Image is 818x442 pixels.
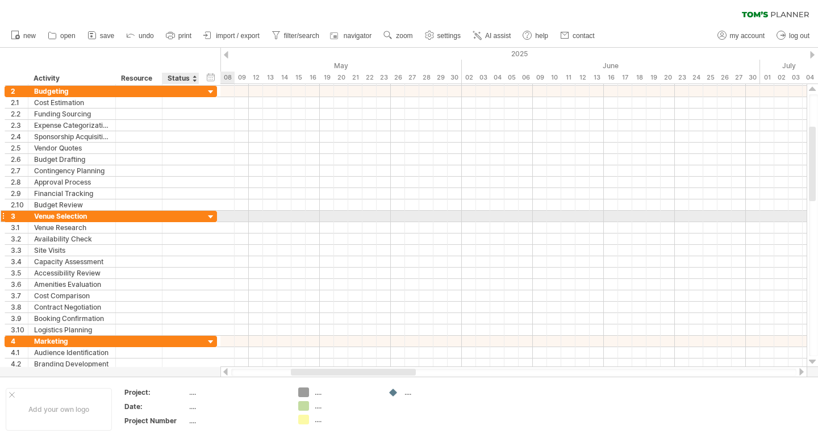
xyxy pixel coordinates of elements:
[344,32,372,40] span: navigator
[11,268,28,278] div: 3.5
[11,120,28,131] div: 2.3
[269,28,323,43] a: filter/search
[34,256,110,267] div: Capacity Assessment
[433,72,448,84] div: Thursday, 29 May 2025
[178,32,191,40] span: print
[249,72,263,84] div: Monday, 12 May 2025
[11,143,28,153] div: 2.5
[216,32,260,40] span: import / export
[535,32,548,40] span: help
[284,32,319,40] span: filter/search
[396,32,412,40] span: zoom
[362,72,377,84] div: Thursday, 22 May 2025
[746,72,760,84] div: Monday, 30 June 2025
[646,72,661,84] div: Thursday, 19 June 2025
[11,165,28,176] div: 2.7
[789,32,809,40] span: log out
[201,28,263,43] a: import / export
[139,32,154,40] span: undo
[34,120,110,131] div: Expense Categorization
[732,72,746,84] div: Friday, 27 June 2025
[590,72,604,84] div: Friday, 13 June 2025
[689,72,703,84] div: Tuesday, 24 June 2025
[291,72,306,84] div: Thursday, 15 May 2025
[774,28,813,43] a: log out
[11,188,28,199] div: 2.9
[45,28,79,43] a: open
[377,72,391,84] div: Friday, 23 May 2025
[315,401,377,411] div: ....
[6,388,112,431] div: Add your own logo
[462,72,476,84] div: Monday, 2 June 2025
[11,233,28,244] div: 3.2
[391,72,405,84] div: Monday, 26 May 2025
[11,347,28,358] div: 4.1
[533,72,547,84] div: Monday, 9 June 2025
[561,72,575,84] div: Wednesday, 11 June 2025
[476,72,490,84] div: Tuesday, 3 June 2025
[34,97,110,108] div: Cost Estimation
[235,72,249,84] div: Friday, 9 May 2025
[11,256,28,267] div: 3.4
[11,86,28,97] div: 2
[34,245,110,256] div: Site Visits
[661,72,675,84] div: Friday, 20 June 2025
[504,72,519,84] div: Thursday, 5 June 2025
[788,72,803,84] div: Thursday, 3 July 2025
[573,32,595,40] span: contact
[100,32,114,40] span: save
[34,313,110,324] div: Booking Confirmation
[604,72,618,84] div: Monday, 16 June 2025
[11,177,28,187] div: 2.8
[60,32,76,40] span: open
[381,28,416,43] a: zoom
[149,60,462,72] div: May 2025
[520,28,552,43] a: help
[34,165,110,176] div: Contingency Planning
[34,233,110,244] div: Availability Check
[85,28,118,43] a: save
[632,72,646,84] div: Wednesday, 18 June 2025
[34,177,110,187] div: Approval Process
[189,402,285,411] div: ....
[11,199,28,210] div: 2.10
[11,313,28,324] div: 3.9
[124,402,187,411] div: Date:
[11,279,28,290] div: 3.6
[11,131,28,142] div: 2.4
[11,245,28,256] div: 3.3
[306,72,320,84] div: Friday, 16 May 2025
[34,358,110,369] div: Branding Development
[23,32,36,40] span: new
[123,28,157,43] a: undo
[675,72,689,84] div: Monday, 23 June 2025
[11,154,28,165] div: 2.6
[11,211,28,222] div: 3
[422,28,464,43] a: settings
[34,86,110,97] div: Budgeting
[618,72,632,84] div: Tuesday, 17 June 2025
[34,302,110,312] div: Contract Negotiation
[490,72,504,84] div: Wednesday, 4 June 2025
[168,73,193,84] div: Status
[774,72,788,84] div: Wednesday, 2 July 2025
[448,72,462,84] div: Friday, 30 May 2025
[320,72,334,84] div: Monday, 19 May 2025
[34,188,110,199] div: Financial Tracking
[405,72,419,84] div: Tuesday, 27 May 2025
[263,72,277,84] div: Tuesday, 13 May 2025
[760,72,774,84] div: Tuesday, 1 July 2025
[34,154,110,165] div: Budget Drafting
[315,387,377,397] div: ....
[519,72,533,84] div: Friday, 6 June 2025
[437,32,461,40] span: settings
[34,268,110,278] div: Accessibility Review
[315,415,377,424] div: ....
[34,324,110,335] div: Logistics Planning
[163,28,195,43] a: print
[34,347,110,358] div: Audience Identification
[11,324,28,335] div: 3.10
[277,72,291,84] div: Wednesday, 14 May 2025
[334,72,348,84] div: Tuesday, 20 May 2025
[575,72,590,84] div: Thursday, 12 June 2025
